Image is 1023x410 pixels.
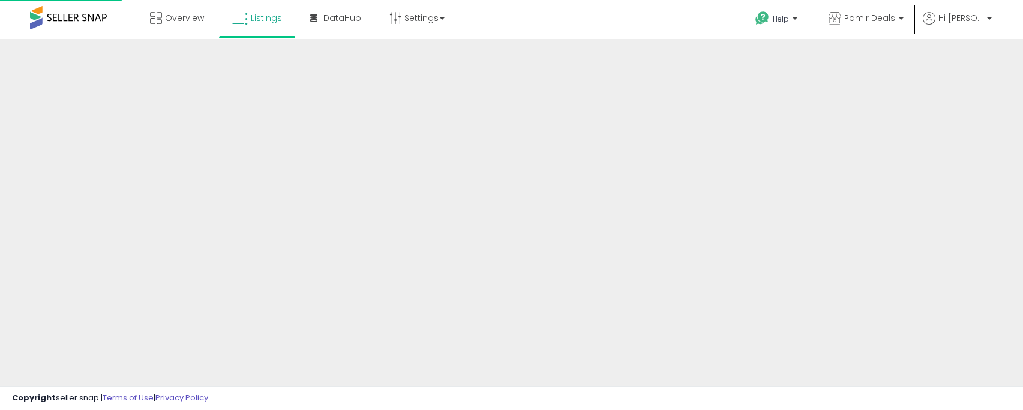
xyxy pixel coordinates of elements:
[12,392,56,403] strong: Copyright
[251,12,282,24] span: Listings
[103,392,154,403] a: Terms of Use
[165,12,204,24] span: Overview
[938,12,983,24] span: Hi [PERSON_NAME]
[773,14,789,24] span: Help
[755,11,770,26] i: Get Help
[12,393,208,404] div: seller snap | |
[323,12,361,24] span: DataHub
[844,12,895,24] span: Pamir Deals
[923,12,992,39] a: Hi [PERSON_NAME]
[746,2,809,39] a: Help
[155,392,208,403] a: Privacy Policy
